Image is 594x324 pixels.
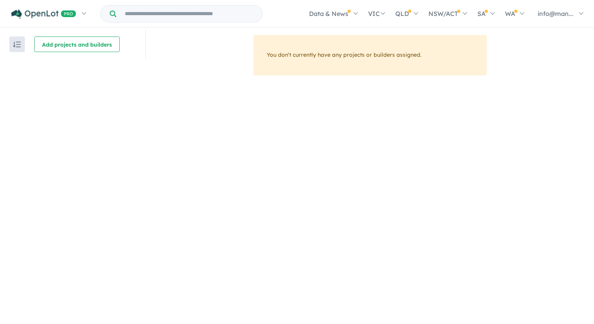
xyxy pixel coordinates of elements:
img: Openlot PRO Logo White [11,9,76,19]
button: Add projects and builders [34,37,120,52]
input: Try estate name, suburb, builder or developer [118,5,261,22]
div: You don't currently have any projects or builders assigned. [253,35,487,75]
span: info@man... [538,10,573,17]
img: sort.svg [13,42,21,47]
